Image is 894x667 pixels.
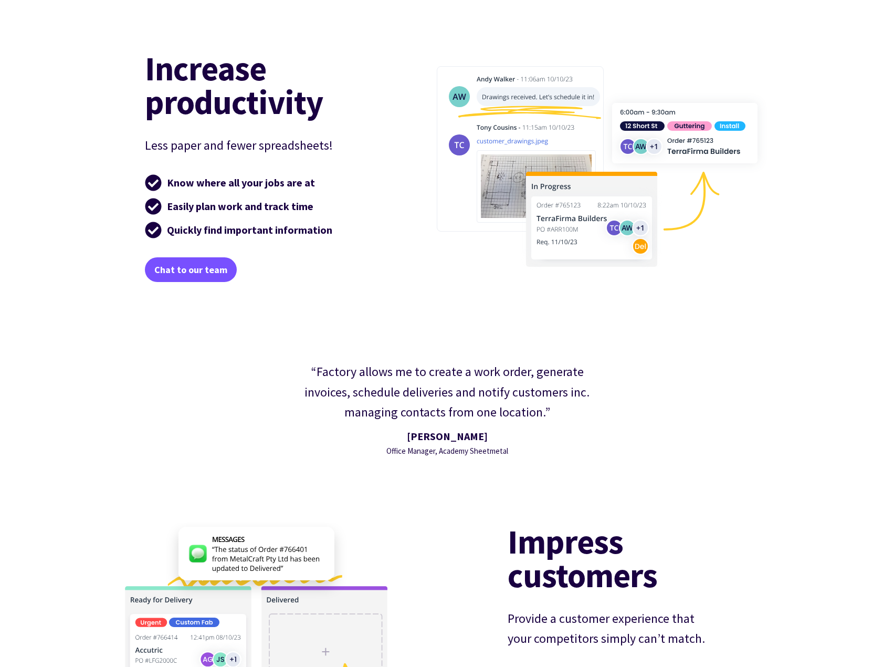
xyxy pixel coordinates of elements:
[167,176,315,189] strong: Know where all your jobs are at
[508,525,750,592] h2: Impress customers
[719,554,894,667] iframe: Chat Widget
[145,257,237,282] a: Chat to our team
[291,362,604,422] div: “Factory allows me to create a work order, generate invoices, schedule deliveries and notify cust...
[145,136,387,155] p: Less paper and fewer spreadsheets!
[167,223,332,236] strong: Quickly find important information
[386,445,508,457] div: Office Manager, Academy Sheetmetal
[145,51,387,119] h2: Increase productivity
[167,200,313,213] strong: Easily plan work and track time
[508,609,706,649] p: Provide a customer experience that your competitors simply can’t match.
[407,430,488,443] strong: [PERSON_NAME]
